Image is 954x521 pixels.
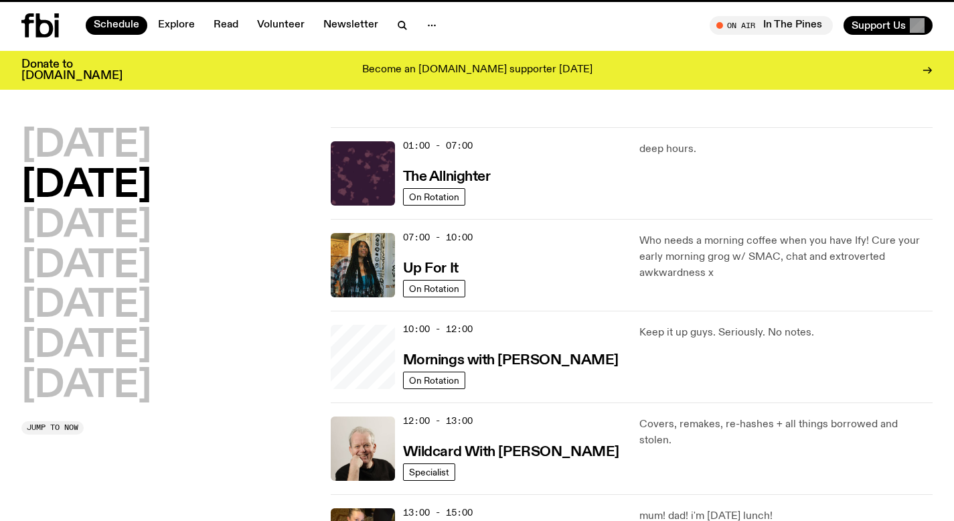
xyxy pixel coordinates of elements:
img: Stuart is smiling charmingly, wearing a black t-shirt against a stark white background. [331,417,395,481]
p: Keep it up guys. Seriously. No notes. [639,325,933,341]
button: On AirIn The Pines [710,16,833,35]
p: Become an [DOMAIN_NAME] supporter [DATE] [362,64,592,76]
button: Jump to now [21,421,84,435]
p: Who needs a morning coffee when you have Ify! Cure your early morning grog w/ SMAC, chat and extr... [639,233,933,281]
h3: Wildcard With [PERSON_NAME] [403,445,619,459]
button: Support Us [844,16,933,35]
span: On Rotation [409,283,459,293]
a: Wildcard With [PERSON_NAME] [403,443,619,459]
button: [DATE] [21,167,151,205]
span: 12:00 - 13:00 [403,415,473,427]
button: [DATE] [21,327,151,365]
button: [DATE] [21,208,151,245]
p: deep hours. [639,141,933,157]
a: Explore [150,16,203,35]
span: Specialist [409,467,449,477]
span: Support Us [852,19,906,31]
h3: The Allnighter [403,170,491,184]
a: Newsletter [315,16,386,35]
a: On Rotation [403,280,465,297]
a: Schedule [86,16,147,35]
h3: Mornings with [PERSON_NAME] [403,354,619,368]
span: 10:00 - 12:00 [403,323,473,336]
button: [DATE] [21,248,151,285]
a: On Rotation [403,188,465,206]
h3: Up For It [403,262,459,276]
p: Covers, remakes, re-hashes + all things borrowed and stolen. [639,417,933,449]
span: On Rotation [409,375,459,385]
a: Freya smiles coyly as she poses for the image. [331,325,395,389]
button: [DATE] [21,287,151,325]
img: Ify - a Brown Skin girl with black braided twists, looking up to the side with her tongue stickin... [331,233,395,297]
a: Volunteer [249,16,313,35]
button: [DATE] [21,127,151,165]
span: 07:00 - 10:00 [403,231,473,244]
span: On Rotation [409,192,459,202]
button: [DATE] [21,368,151,405]
a: Read [206,16,246,35]
span: 01:00 - 07:00 [403,139,473,152]
span: 13:00 - 15:00 [403,506,473,519]
a: Up For It [403,259,459,276]
a: Specialist [403,463,455,481]
a: The Allnighter [403,167,491,184]
span: Jump to now [27,424,78,431]
a: Mornings with [PERSON_NAME] [403,351,619,368]
h3: Donate to [DOMAIN_NAME] [21,59,123,82]
a: On Rotation [403,372,465,389]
